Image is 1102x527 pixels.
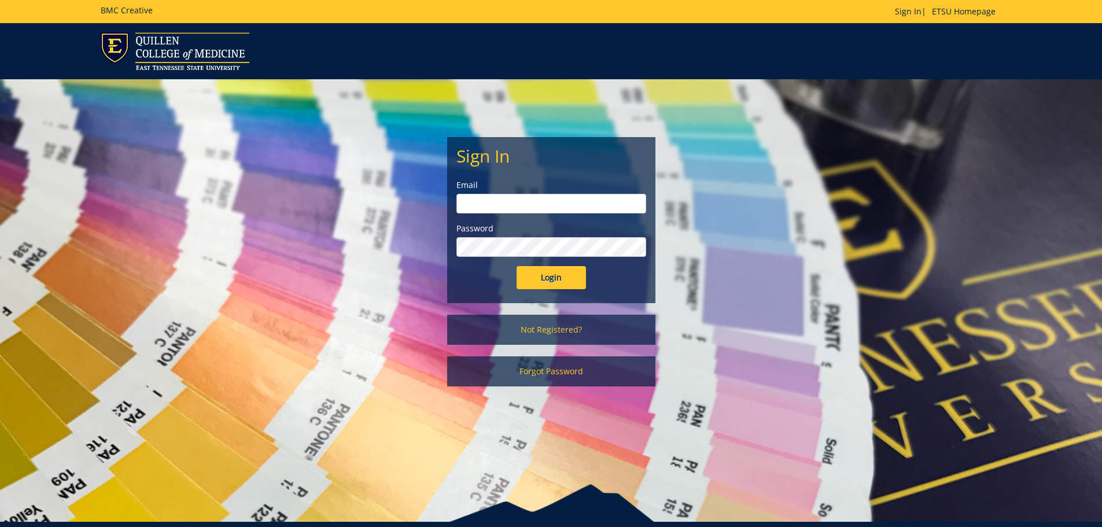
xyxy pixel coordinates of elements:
a: Forgot Password [447,356,655,386]
input: Login [517,266,586,289]
a: Sign In [895,6,922,17]
h5: BMC Creative [101,6,153,14]
h2: Sign In [456,146,646,165]
a: Not Registered? [447,315,655,345]
img: ETSU logo [101,32,249,70]
label: Password [456,223,646,234]
p: | [895,6,1001,17]
a: ETSU Homepage [926,6,1001,17]
label: Email [456,179,646,191]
